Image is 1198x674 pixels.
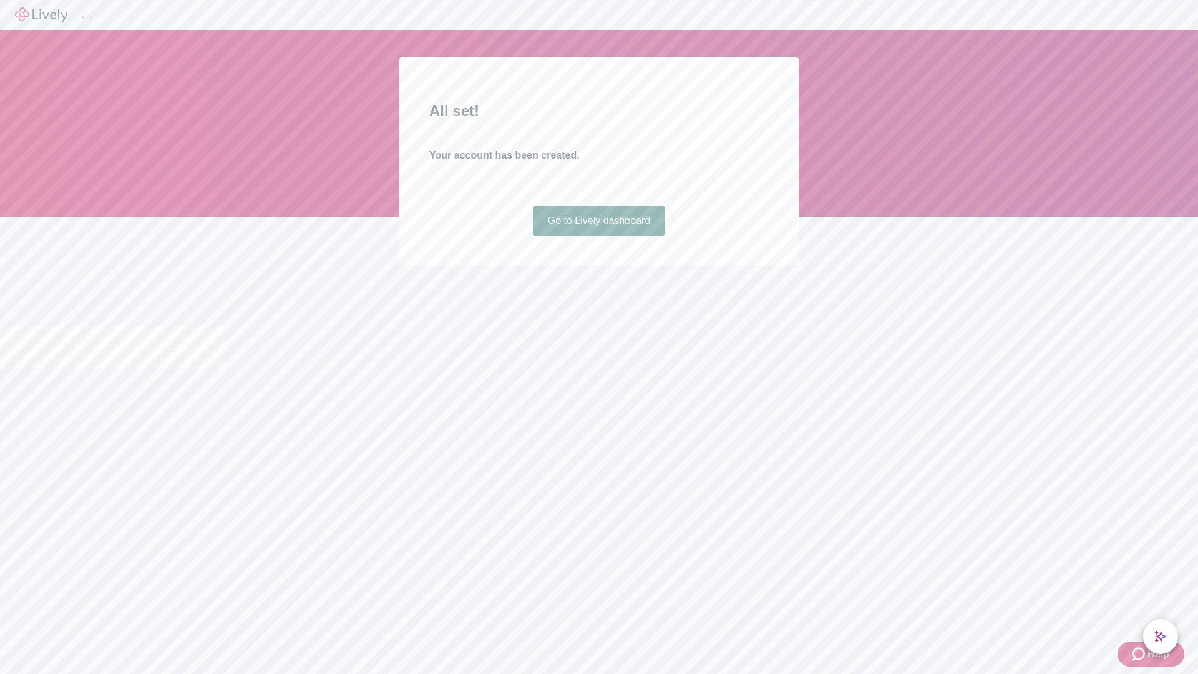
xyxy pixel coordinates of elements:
[1118,642,1184,667] button: Zendesk support iconHelp
[429,100,769,122] h2: All set!
[429,148,769,163] h4: Your account has been created.
[533,206,666,236] a: Go to Lively dashboard
[1154,630,1167,643] svg: Lively AI Assistant
[15,7,67,22] img: Lively
[82,16,92,19] button: Log out
[1132,647,1147,662] svg: Zendesk support icon
[1147,647,1169,662] span: Help
[1143,619,1178,654] button: chat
